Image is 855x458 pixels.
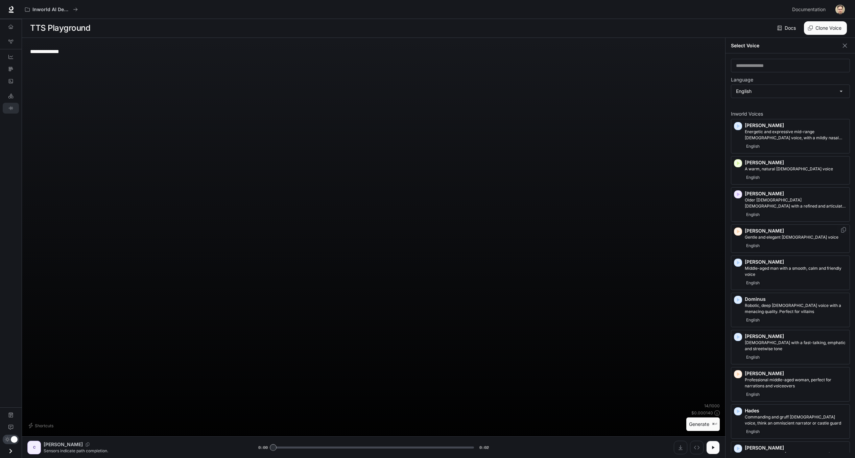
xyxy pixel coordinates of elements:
[3,91,19,101] a: LLM Playground
[745,428,761,436] span: English
[3,36,19,47] a: Graph Registry
[44,448,242,454] p: Sensors indicate path completion.
[3,64,19,74] a: Traces
[745,190,847,197] p: [PERSON_NAME]
[712,422,717,426] p: ⌘⏎
[835,5,845,14] img: User avatar
[32,7,70,13] p: Inworld AI Demos
[29,442,40,453] div: C
[674,441,687,454] button: Download audio
[704,403,720,409] p: 14 / 1000
[745,444,847,451] p: [PERSON_NAME]
[686,417,720,431] button: Generate⌘⏎
[745,265,847,278] p: Middle-aged man with a smooth, calm and friendly voice
[745,142,761,150] span: English
[30,21,90,35] h1: TTS Playground
[840,227,847,233] button: Copy Voice ID
[804,21,847,35] button: Clone Voice
[745,377,847,389] p: Professional middle-aged woman, perfect for narrations and voiceovers
[745,390,761,399] span: English
[3,51,19,62] a: Dashboards
[745,353,761,361] span: English
[11,435,18,443] span: Dark mode toggle
[745,303,847,315] p: Robotic, deep male voice with a menacing quality. Perfect for villains
[83,442,92,447] button: Copy Voice ID
[731,112,850,116] p: Inworld Voices
[3,444,18,458] button: Open drawer
[745,370,847,377] p: [PERSON_NAME]
[745,316,761,324] span: English
[745,227,847,234] p: [PERSON_NAME]
[745,407,847,414] p: Hades
[3,21,19,32] a: Overview
[44,441,83,448] p: [PERSON_NAME]
[745,340,847,352] p: Male with a fast-talking, emphatic and streetwise tone
[745,296,847,303] p: Dominus
[3,76,19,87] a: Logs
[745,166,847,172] p: A warm, natural female voice
[792,5,826,14] span: Documentation
[776,21,799,35] a: Docs
[745,242,761,250] span: English
[745,159,847,166] p: [PERSON_NAME]
[833,3,847,16] button: User avatar
[3,410,19,420] a: Documentation
[3,422,19,433] a: Feedback
[3,103,19,114] a: TTS Playground
[690,441,704,454] button: Inspect
[691,410,713,416] p: $ 0.000140
[27,420,56,431] button: Shortcuts
[745,333,847,340] p: [PERSON_NAME]
[745,122,847,129] p: [PERSON_NAME]
[745,259,847,265] p: [PERSON_NAME]
[731,85,850,98] div: English
[22,3,81,16] button: All workspaces
[745,279,761,287] span: English
[258,444,268,451] span: 0:00
[745,197,847,209] p: Older British male with a refined and articulate voice
[745,173,761,182] span: English
[745,129,847,141] p: Energetic and expressive mid-range male voice, with a mildly nasal quality
[789,3,831,16] a: Documentation
[745,211,761,219] span: English
[479,444,489,451] span: 0:02
[731,77,753,82] p: Language
[745,234,847,240] p: Gentle and elegant female voice
[745,414,847,426] p: Commanding and gruff male voice, think an omniscient narrator or castle guard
